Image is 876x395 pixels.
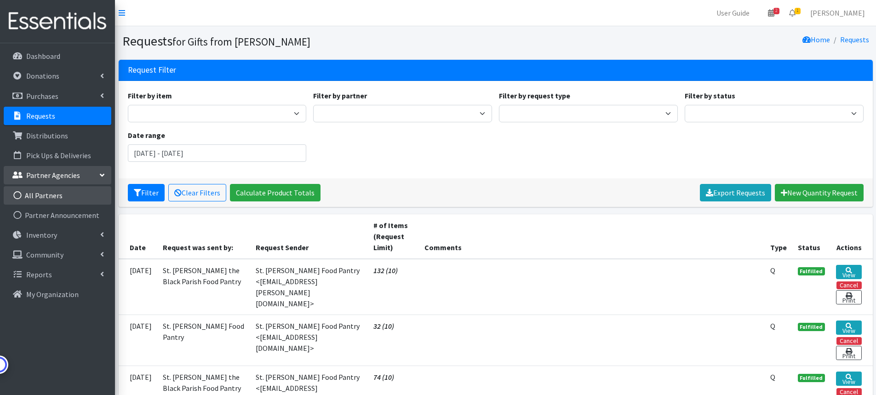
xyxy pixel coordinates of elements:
a: Export Requests [700,184,771,201]
th: Comments [419,214,765,259]
a: All Partners [4,186,111,205]
a: View [836,372,861,386]
a: Requests [840,35,869,44]
a: Dashboard [4,47,111,65]
a: Partner Agencies [4,166,111,184]
a: New Quantity Request [775,184,864,201]
a: Clear Filters [168,184,226,201]
a: Distributions [4,126,111,145]
td: St. [PERSON_NAME] the Black Parish Food Pantry [157,259,250,315]
th: Date [119,214,157,259]
abbr: Quantity [770,321,775,331]
a: 1 [782,4,803,22]
a: User Guide [709,4,757,22]
span: 1 [795,8,801,14]
a: Requests [4,107,111,125]
label: Filter by status [685,90,735,101]
p: My Organization [26,290,79,299]
th: Type [765,214,792,259]
a: [PERSON_NAME] [803,4,872,22]
p: Purchases [26,92,58,101]
a: Print [836,290,861,304]
a: Home [802,35,830,44]
a: Pick Ups & Deliveries [4,146,111,165]
h1: Requests [122,33,492,49]
th: Status [792,214,831,259]
span: Fulfilled [798,374,825,382]
td: [DATE] [119,315,157,366]
label: Filter by request type [499,90,570,101]
a: Donations [4,67,111,85]
input: January 1, 2011 - December 31, 2011 [128,144,307,162]
p: Pick Ups & Deliveries [26,151,91,160]
td: 132 (10) [368,259,418,315]
p: Partner Agencies [26,171,80,180]
h3: Request Filter [128,65,176,75]
p: Donations [26,71,59,80]
button: Cancel [836,281,862,289]
td: [DATE] [119,259,157,315]
a: Partner Announcement [4,206,111,224]
a: Inventory [4,226,111,244]
abbr: Quantity [770,372,775,382]
th: # of Items (Request Limit) [368,214,418,259]
a: 2 [761,4,782,22]
p: Reports [26,270,52,279]
p: Dashboard [26,52,60,61]
label: Date range [128,130,165,141]
span: Fulfilled [798,267,825,275]
a: Purchases [4,87,111,105]
label: Filter by item [128,90,172,101]
img: HumanEssentials [4,6,111,37]
p: Community [26,250,63,259]
span: 2 [773,8,779,14]
th: Request was sent by: [157,214,250,259]
th: Request Sender [250,214,368,259]
td: 32 (10) [368,315,418,366]
p: Distributions [26,131,68,140]
button: Filter [128,184,165,201]
small: for Gifts from [PERSON_NAME] [172,35,310,48]
a: Calculate Product Totals [230,184,321,201]
a: My Organization [4,285,111,303]
a: Reports [4,265,111,284]
th: Actions [830,214,872,259]
a: View [836,265,861,279]
a: Print [836,346,861,360]
p: Requests [26,111,55,120]
a: Community [4,246,111,264]
span: Fulfilled [798,323,825,331]
abbr: Quantity [770,266,775,275]
button: Cancel [836,337,862,345]
td: St. [PERSON_NAME] Food Pantry <[EMAIL_ADDRESS][DOMAIN_NAME]> [250,315,368,366]
td: St. [PERSON_NAME] Food Pantry [157,315,250,366]
p: Inventory [26,230,57,240]
label: Filter by partner [313,90,367,101]
td: St. [PERSON_NAME] Food Pantry <[EMAIL_ADDRESS][PERSON_NAME][DOMAIN_NAME]> [250,259,368,315]
a: View [836,321,861,335]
